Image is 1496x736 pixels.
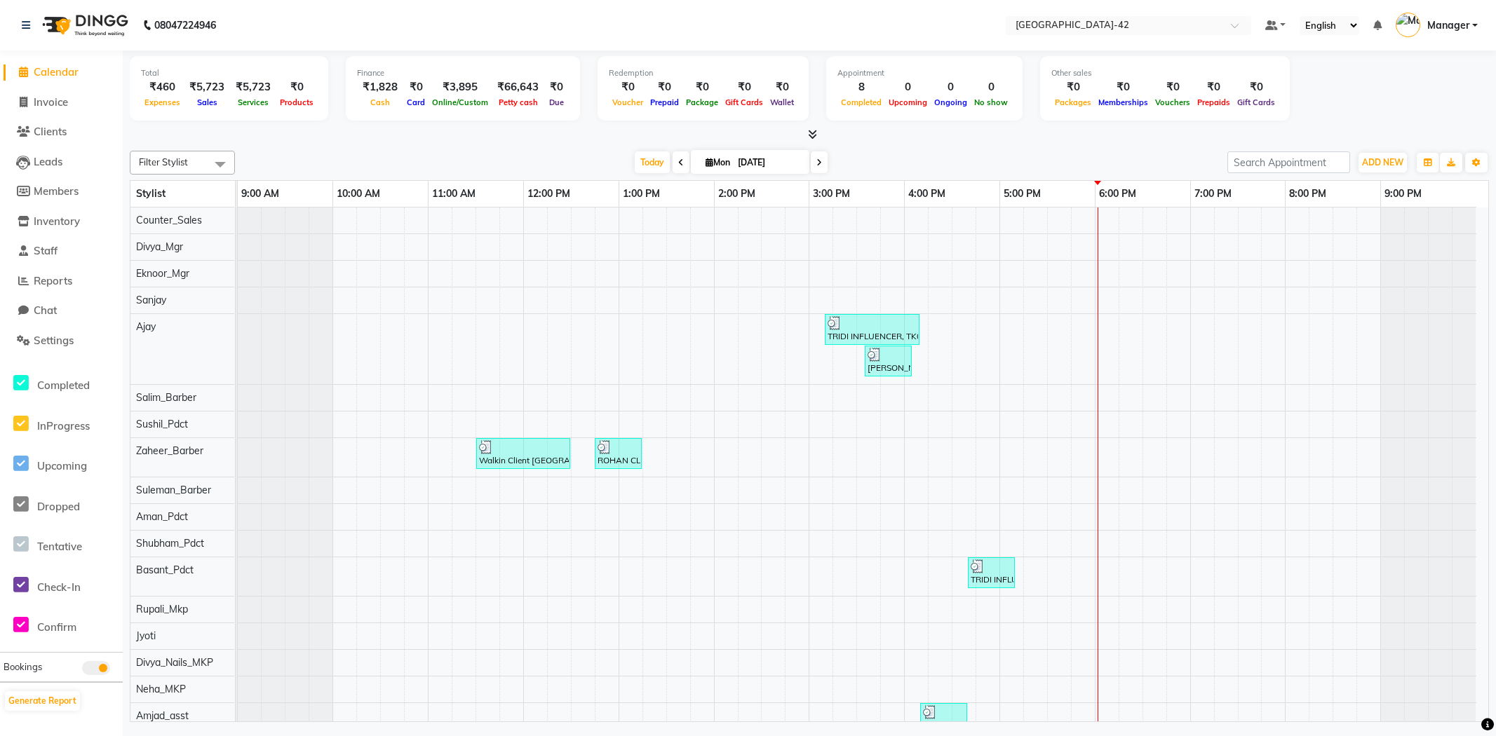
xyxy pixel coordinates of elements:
[609,97,647,107] span: Voucher
[333,184,384,204] a: 10:00 AM
[141,97,184,107] span: Expenses
[136,564,194,576] span: Basant_Pdct
[544,79,569,95] div: ₹0
[276,97,317,107] span: Products
[136,187,166,200] span: Stylist
[971,97,1011,107] span: No show
[647,79,682,95] div: ₹0
[767,79,797,95] div: ₹0
[1095,97,1152,107] span: Memberships
[1359,153,1407,172] button: ADD NEW
[702,157,734,168] span: Mon
[34,334,74,347] span: Settings
[682,79,722,95] div: ₹0
[136,267,189,280] span: Eknoor_Mgr
[647,97,682,107] span: Prepaid
[136,294,166,306] span: Sanjay
[36,6,132,45] img: logo
[885,79,931,95] div: 0
[136,510,188,523] span: Aman_Pdct
[230,79,276,95] div: ₹5,723
[429,97,492,107] span: Online/Custom
[34,304,57,317] span: Chat
[722,97,767,107] span: Gift Cards
[136,391,196,404] span: Salim_Barber
[619,184,663,204] a: 1:00 PM
[596,440,640,467] div: ROHAN CLIENT, TK02, 12:45 PM-01:15 PM, Stylist Cut(M) (₹700)
[367,97,393,107] span: Cash
[141,67,317,79] div: Total
[546,97,567,107] span: Due
[905,184,949,204] a: 4:00 PM
[1051,97,1095,107] span: Packages
[136,656,213,669] span: Divya_Nails_MKP
[34,125,67,138] span: Clients
[734,152,804,173] input: 2025-09-01
[1191,184,1235,204] a: 7:00 PM
[885,97,931,107] span: Upcoming
[4,303,119,319] a: Chat
[5,691,80,711] button: Generate Report
[136,444,203,457] span: Zaheer_Barber
[34,244,58,257] span: Staff
[931,97,971,107] span: Ongoing
[34,95,68,109] span: Invoice
[154,6,216,45] b: 08047224946
[1234,97,1279,107] span: Gift Cards
[969,559,1013,586] div: TRIDI INFLUENCER, TK04, 04:40 PM-05:10 PM, Hair Spa L'oreal(F)* (₹850)
[357,79,403,95] div: ₹1,828
[715,184,759,204] a: 2:00 PM
[34,274,72,287] span: Reports
[37,459,87,472] span: Upcoming
[492,79,544,95] div: ₹66,643
[4,154,119,170] a: Leads
[276,79,317,95] div: ₹0
[37,540,82,553] span: Tentative
[238,184,283,204] a: 9:00 AM
[136,320,156,333] span: Ajay
[136,603,188,615] span: Rupali_Mkp
[37,580,81,594] span: Check-In
[837,67,1011,79] div: Appointment
[234,97,272,107] span: Services
[429,79,492,95] div: ₹3,895
[826,316,918,343] div: TRIDI INFLUENCER, TK04, 03:10 PM-04:10 PM, Roots Touchup Inoa(F) (₹2000)
[136,709,189,722] span: Amjad_asst
[136,484,211,496] span: Suleman_Barber
[1096,184,1140,204] a: 6:00 PM
[139,156,188,168] span: Filter Stylist
[4,124,119,140] a: Clients
[478,440,569,467] div: Walkin Client [GEOGRAPHIC_DATA], 11:30 AM-12:30 PM, Body Trimming (₹600),Stylist Cut(M) (₹700)
[429,184,479,204] a: 11:00 AM
[403,79,429,95] div: ₹0
[136,240,183,253] span: Divya_Mgr
[184,79,230,95] div: ₹5,723
[1194,97,1234,107] span: Prepaids
[37,379,90,392] span: Completed
[4,64,119,81] a: Calendar
[37,419,90,432] span: InProgress
[4,214,119,230] a: Inventory
[4,333,119,349] a: Settings
[136,683,186,695] span: Neha_MKP
[837,97,885,107] span: Completed
[4,243,119,259] a: Staff
[1000,184,1044,204] a: 5:00 PM
[971,79,1011,95] div: 0
[922,705,966,732] div: TRIDI INFLUENCER, TK04, 04:10 PM-04:40 PM, Hair Spa L'oreal(F)* (₹850)
[4,184,119,200] a: Members
[809,184,854,204] a: 3:00 PM
[141,79,184,95] div: ₹460
[37,620,76,634] span: Confirm
[1396,13,1420,37] img: Manager
[1227,151,1350,173] input: Search Appointment
[4,95,119,111] a: Invoice
[1234,79,1279,95] div: ₹0
[609,79,647,95] div: ₹0
[1194,79,1234,95] div: ₹0
[37,500,80,513] span: Dropped
[34,155,62,168] span: Leads
[1095,79,1152,95] div: ₹0
[136,629,156,642] span: Jyoti
[767,97,797,107] span: Wallet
